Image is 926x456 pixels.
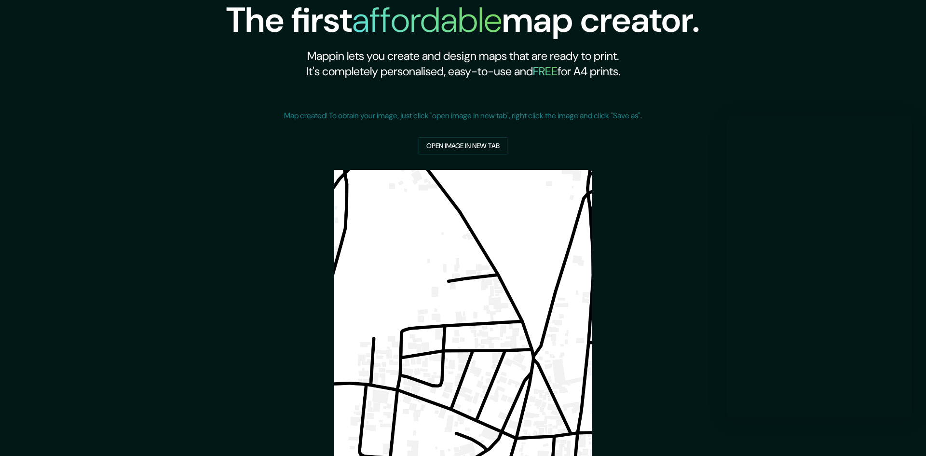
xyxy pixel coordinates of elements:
iframe: Help widget [726,116,912,417]
h2: Mappin lets you create and design maps that are ready to print. It's completely personalised, eas... [226,48,700,79]
iframe: Help widget launcher [840,418,915,445]
p: Map created! To obtain your image, just click "open image in new tab", right click the image and ... [284,110,642,122]
h5: FREE [533,64,558,79]
a: Open image in new tab [419,137,507,155]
